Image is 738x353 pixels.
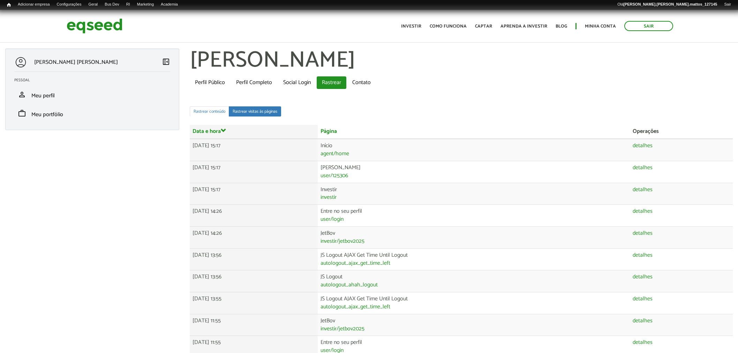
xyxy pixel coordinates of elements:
a: Contato [347,76,376,89]
span: left_panel_close [162,58,170,66]
a: Geral [85,2,101,7]
td: [DATE] 14:26 [190,226,318,248]
a: Academia [157,2,181,7]
a: detalhes [633,143,653,149]
a: Perfil Público [190,76,230,89]
a: detalhes [633,318,653,324]
a: Captar [475,24,492,29]
a: autologout_ajax_get_time_left [321,304,390,310]
a: RI [123,2,134,7]
a: Sair [624,21,673,31]
th: Operações [630,125,733,139]
td: JS Logout AJAX Get Time Until Logout [318,292,630,314]
td: [DATE] 13:55 [190,292,318,314]
a: Início [3,2,14,8]
a: Perfil Completo [231,76,277,89]
a: Investir [401,24,421,29]
a: investir/jetbov2025 [321,239,364,244]
td: [DATE] 11:55 [190,314,318,336]
a: Página [321,129,337,134]
td: Entre no seu perfil [318,205,630,227]
td: JetBov [318,226,630,248]
a: Aprenda a investir [500,24,547,29]
a: Minha conta [585,24,616,29]
td: Início [318,139,630,161]
td: [DATE] 15:17 [190,161,318,183]
td: JS Logout AJAX Get Time Until Logout [318,248,630,270]
span: Meu portfólio [31,110,63,119]
img: EqSeed [67,17,122,35]
span: work [18,109,26,118]
a: Marketing [134,2,157,7]
a: user/login [321,217,344,222]
a: Rastrear visitas às páginas [229,106,281,117]
a: Configurações [53,2,85,7]
td: [DATE] 13:56 [190,248,318,270]
h1: [PERSON_NAME] [190,48,733,73]
a: personMeu perfil [14,90,170,99]
a: workMeu portfólio [14,109,170,118]
a: investir/jetbov2025 [321,326,364,332]
li: Meu portfólio [9,104,175,123]
span: Meu perfil [31,91,55,100]
a: Social Login [278,76,316,89]
a: Adicionar empresa [14,2,53,7]
a: Rastrear [317,76,346,89]
a: autologout_ahah_logout [321,282,378,288]
a: Colapsar menu [162,58,170,67]
a: detalhes [633,296,653,302]
a: detalhes [633,187,653,193]
a: Data e hora [193,128,226,134]
a: detalhes [633,209,653,214]
a: Bus Dev [101,2,123,7]
td: JetBov [318,314,630,336]
a: Rastrear conteúdo [190,106,229,117]
a: detalhes [633,274,653,280]
td: [PERSON_NAME] [318,161,630,183]
a: Blog [556,24,567,29]
td: [DATE] 15:17 [190,139,318,161]
a: Olá[PERSON_NAME].[PERSON_NAME].mattos_127145 [614,2,721,7]
a: detalhes [633,253,653,258]
a: investir [321,195,337,200]
a: Sair [721,2,735,7]
span: person [18,90,26,99]
p: [PERSON_NAME] [PERSON_NAME] [34,59,118,66]
strong: [PERSON_NAME].[PERSON_NAME].mattos_127145 [623,2,717,6]
td: [DATE] 13:56 [190,270,318,292]
a: user/125306 [321,173,348,179]
a: autologout_ajax_get_time_left [321,261,390,266]
h2: Pessoal [14,78,175,82]
li: Meu perfil [9,85,175,104]
a: agent/home [321,151,349,157]
span: Início [7,2,11,7]
a: detalhes [633,340,653,345]
td: [DATE] 14:26 [190,205,318,227]
a: Como funciona [430,24,467,29]
a: detalhes [633,165,653,171]
td: JS Logout [318,270,630,292]
a: detalhes [633,231,653,236]
td: Investir [318,183,630,205]
td: [DATE] 15:17 [190,183,318,205]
